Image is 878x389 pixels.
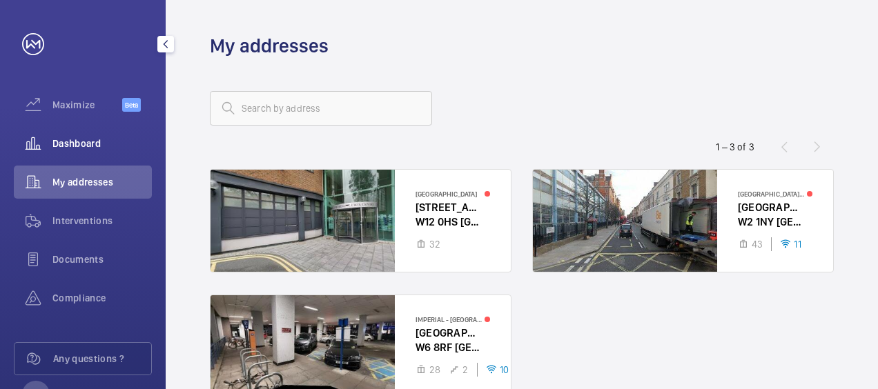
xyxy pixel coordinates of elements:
[210,33,329,59] h1: My addresses
[52,214,152,228] span: Interventions
[53,352,151,366] span: Any questions ?
[52,175,152,189] span: My addresses
[210,91,432,126] input: Search by address
[52,137,152,150] span: Dashboard
[122,98,141,112] span: Beta
[52,98,122,112] span: Maximize
[52,252,152,266] span: Documents
[52,291,152,305] span: Compliance
[716,140,754,154] div: 1 – 3 of 3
